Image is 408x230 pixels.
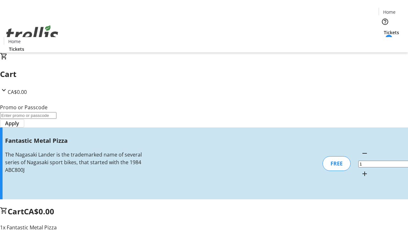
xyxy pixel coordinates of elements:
a: Tickets [379,29,404,36]
img: Orient E2E Organization fhxPYzq0ca's Logo [4,18,61,50]
h3: Fantastic Metal Pizza [5,136,144,145]
div: FREE [323,156,351,171]
div: The Nagasaki Lander is the trademarked name of several series of Nagasaki sport bikes, that start... [5,151,144,174]
a: Tickets [4,46,29,52]
span: Home [8,38,21,45]
button: Cart [379,36,391,49]
span: Tickets [384,29,399,36]
button: Help [379,15,391,28]
a: Home [379,9,399,15]
span: CA$0.00 [24,206,54,217]
span: Home [383,9,396,15]
button: Increment by one [358,167,371,180]
span: Tickets [9,46,24,52]
button: Decrement by one [358,147,371,160]
span: Apply [5,119,19,127]
a: Home [4,38,25,45]
span: CA$0.00 [8,88,27,96]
